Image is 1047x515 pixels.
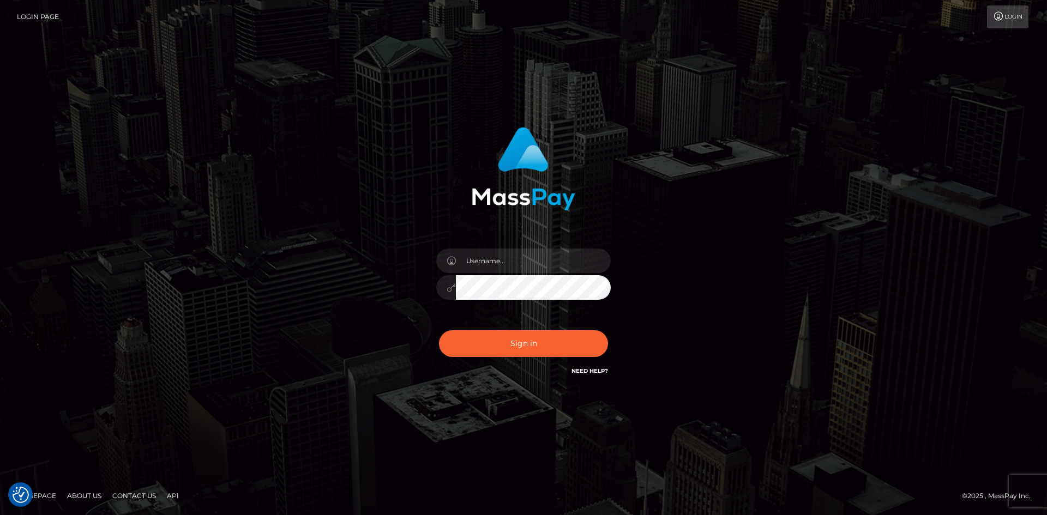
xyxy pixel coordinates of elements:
[108,487,160,504] a: Contact Us
[13,487,29,503] button: Consent Preferences
[987,5,1028,28] a: Login
[456,249,611,273] input: Username...
[17,5,59,28] a: Login Page
[13,487,29,503] img: Revisit consent button
[12,487,61,504] a: Homepage
[472,127,575,210] img: MassPay Login
[571,367,608,374] a: Need Help?
[962,490,1039,502] div: © 2025 , MassPay Inc.
[63,487,106,504] a: About Us
[439,330,608,357] button: Sign in
[163,487,183,504] a: API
